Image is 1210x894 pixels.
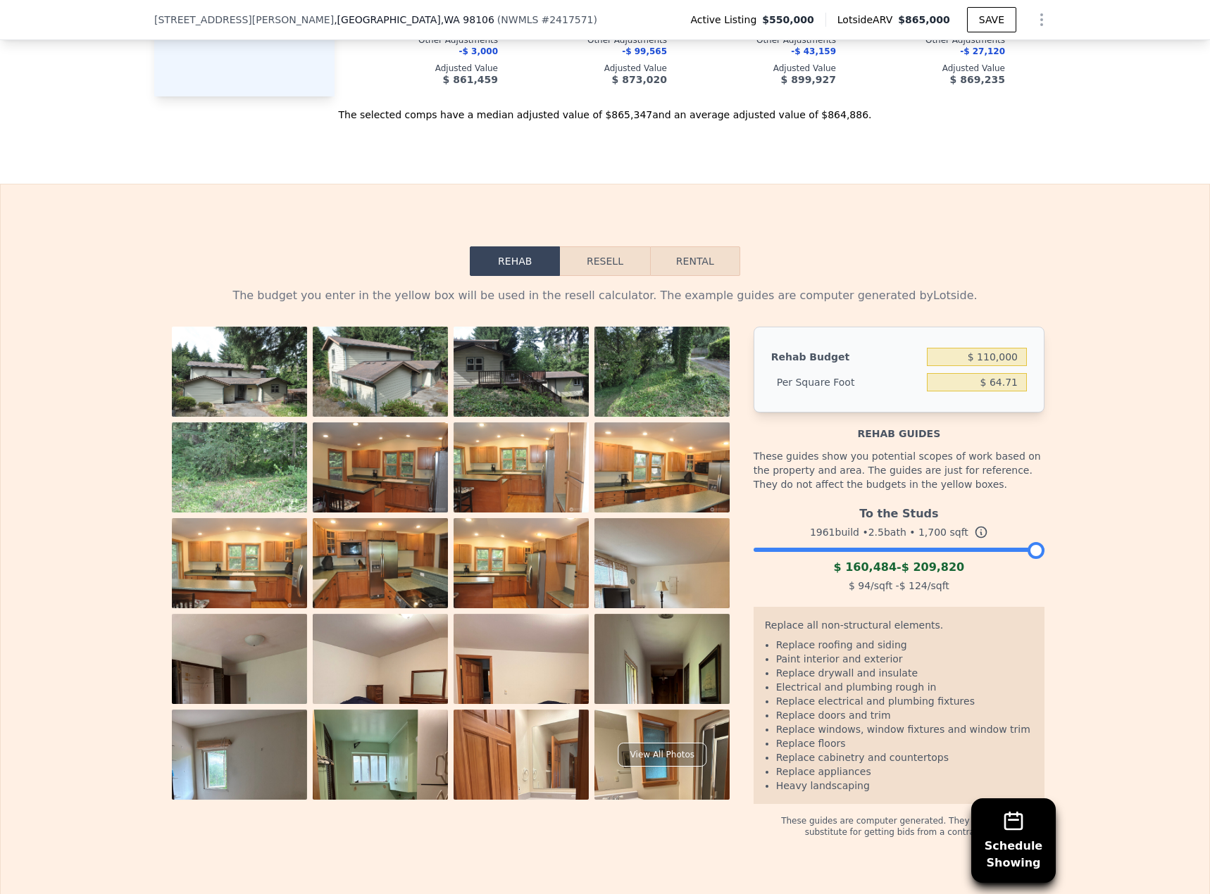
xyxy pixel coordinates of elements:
[594,614,730,794] img: Property Photo 16
[971,798,1056,883] button: ScheduleShowing
[776,638,1033,652] li: Replace roofing and siding
[154,13,334,27] span: [STREET_ADDRESS][PERSON_NAME]
[762,13,814,27] span: $550,000
[454,518,589,608] img: Property Photo 11
[313,614,448,794] img: Property Photo 14
[172,614,307,794] img: Property Photo 13
[776,779,1033,793] li: Heavy landscaping
[902,560,965,574] span: $ 209,820
[313,710,448,890] img: Property Photo 18
[754,522,1044,542] div: 1961 build • 2.5 bath • sqft
[960,46,1005,56] span: -$ 27,120
[594,327,730,417] img: Property Photo 4
[520,63,667,74] div: Adjusted Value
[754,576,1044,596] div: /sqft - /sqft
[690,13,762,27] span: Active Listing
[776,722,1033,736] li: Replace windows, window fixtures and window trim
[776,694,1033,708] li: Replace electrical and plumbing fixtures
[313,518,448,608] img: Property Photo 10
[622,46,667,56] span: -$ 99,565
[313,327,448,417] img: Property Photo 2
[594,518,730,698] img: Property Photo 12
[560,246,649,276] button: Resell
[754,413,1044,441] div: Rehab guides
[833,560,897,574] span: $ 160,484
[443,74,498,85] span: $ 861,459
[690,63,836,74] div: Adjusted Value
[497,13,597,27] div: ( )
[172,422,307,512] img: Property Photo 5
[859,34,1005,46] div: Other Adjustments
[776,680,1033,694] li: Electrical and plumbing rough in
[313,422,448,512] img: Property Photo 6
[154,96,1056,122] div: The selected comps have a median adjusted value of $865,347 and an average adjusted value of $864...
[541,14,593,25] span: # 2417571
[967,7,1016,32] button: SAVE
[351,34,498,46] div: Other Adjustments
[441,14,494,25] span: , WA 98106
[776,764,1033,779] li: Replace appliances
[781,74,836,85] span: $ 899,927
[754,500,1044,522] div: To the Studs
[771,344,921,370] div: Rehab Budget
[454,422,589,512] img: Property Photo 7
[1028,34,1174,46] div: Other Adjustments
[520,34,667,46] div: Other Adjustments
[351,63,498,74] div: Adjusted Value
[950,74,1005,85] span: $ 869,235
[771,370,921,395] div: Per Square Foot
[650,246,740,276] button: Rental
[594,422,730,512] img: Property Photo 8
[776,736,1033,750] li: Replace floors
[454,710,589,890] img: Property Photo 19
[501,14,538,25] span: NWMLS
[754,441,1044,500] div: These guides show you potential scopes of work based on the property and area. The guides are jus...
[172,327,307,417] img: Property Photo 1
[594,710,730,890] img: Property Photo 20
[837,13,898,27] span: Lotside ARV
[898,14,950,25] span: $865,000
[776,652,1033,666] li: Paint interior and exterior
[454,614,589,794] img: Property Photo 15
[690,34,836,46] div: Other Adjustments
[172,518,307,608] img: Property Photo 9
[172,710,307,890] img: Property Photo 17
[1028,6,1056,34] button: Show Options
[612,74,667,85] span: $ 873,020
[776,750,1033,764] li: Replace cabinetry and countertops
[470,246,560,276] button: Rehab
[791,46,836,56] span: -$ 43,159
[918,527,947,538] span: 1,700
[166,287,1044,304] div: The budget you enter in the yellow box will be used in the resell calculator. The example guides ...
[754,804,1044,838] div: These guides are computer generated. They should not substitute for getting bids from a contractor.
[765,618,1033,638] div: Replace all non-structural elements.
[859,63,1005,74] div: Adjusted Value
[849,580,871,591] span: $ 94
[899,580,928,591] span: $ 124
[776,666,1033,680] li: Replace drywall and insulate
[334,13,494,27] span: , [GEOGRAPHIC_DATA]
[754,559,1044,576] div: -
[776,708,1033,722] li: Replace doors and trim
[454,327,589,417] img: Property Photo 3
[1028,63,1174,74] div: Adjusted Value
[459,46,498,56] span: -$ 3,000
[618,743,706,767] div: View All Photos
